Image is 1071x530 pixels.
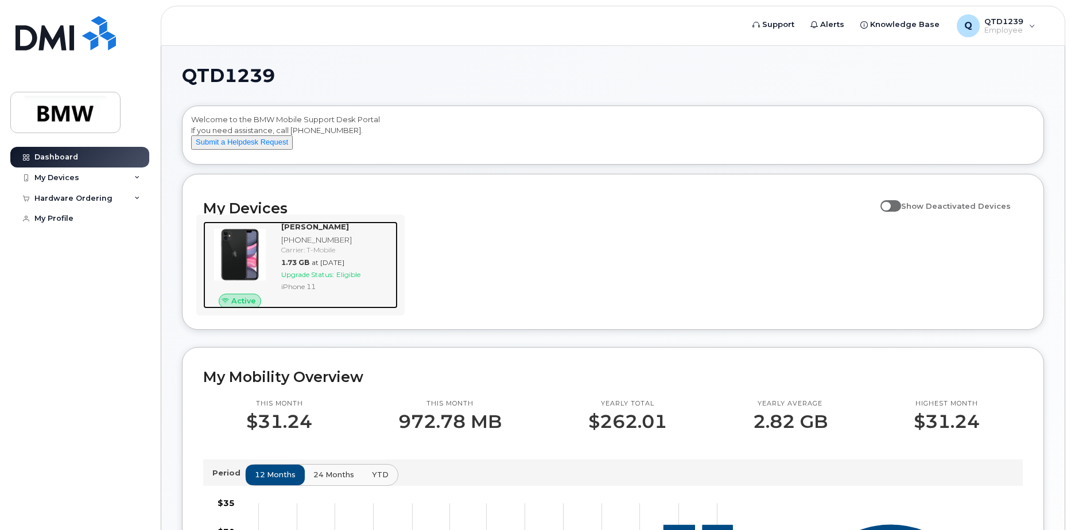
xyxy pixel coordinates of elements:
[914,411,980,432] p: $31.24
[281,235,393,245] div: [PHONE_NUMBER]
[203,200,875,217] h2: My Devices
[231,295,256,306] span: Active
[281,282,393,291] div: iPhone 11
[398,399,502,408] p: This month
[191,114,1035,160] div: Welcome to the BMW Mobile Support Desk Portal If you need assistance, call [PHONE_NUMBER].
[246,411,312,432] p: $31.24
[203,221,398,309] a: Active[PERSON_NAME][PHONE_NUMBER]Carrier: T-Mobile1.73 GBat [DATE]Upgrade Status:EligibleiPhone 11
[281,222,349,231] strong: [PERSON_NAME]
[398,411,502,432] p: 972.78 MB
[1021,480,1062,521] iframe: Messenger Launcher
[588,411,667,432] p: $262.01
[753,399,828,408] p: Yearly average
[753,411,828,432] p: 2.82 GB
[218,498,235,508] tspan: $35
[281,245,393,255] div: Carrier: T-Mobile
[588,399,667,408] p: Yearly total
[191,137,293,146] a: Submit a Helpdesk Request
[880,195,890,204] input: Show Deactivated Devices
[901,201,1011,211] span: Show Deactivated Devices
[281,258,309,267] span: 1.73 GB
[312,258,344,267] span: at [DATE]
[914,399,980,408] p: Highest month
[212,467,245,478] p: Period
[203,368,1023,385] h2: My Mobility Overview
[182,67,275,84] span: QTD1239
[212,227,267,282] img: iPhone_11.jpg
[281,270,334,279] span: Upgrade Status:
[336,270,360,279] span: Eligible
[191,135,293,150] button: Submit a Helpdesk Request
[313,469,354,480] span: 24 months
[372,469,389,480] span: YTD
[246,399,312,408] p: This month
